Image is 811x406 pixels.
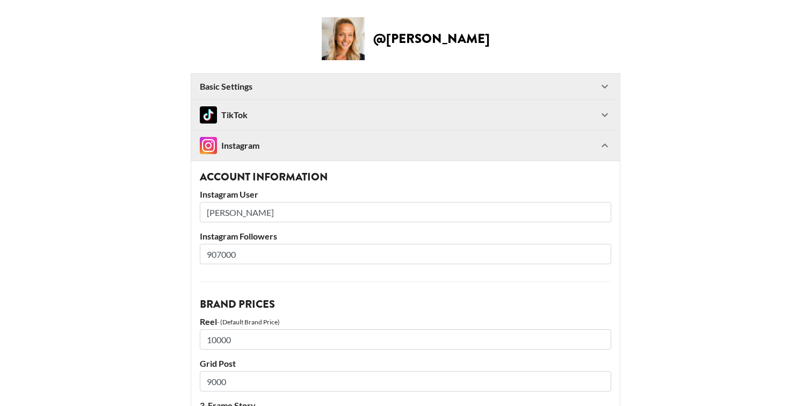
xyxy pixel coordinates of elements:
[191,130,620,161] div: InstagramInstagram
[200,106,217,124] img: TikTok
[200,172,611,183] h3: Account Information
[373,32,490,45] h2: @ [PERSON_NAME]
[191,100,620,130] div: TikTokTikTok
[191,74,620,99] div: Basic Settings
[200,358,611,369] label: Grid Post
[200,137,259,154] div: Instagram
[200,106,248,124] div: TikTok
[200,137,217,154] img: Instagram
[217,318,280,326] div: - (Default Brand Price)
[200,299,611,310] h3: Brand Prices
[322,17,365,60] img: Creator
[200,231,611,242] label: Instagram Followers
[200,81,252,92] strong: Basic Settings
[200,189,611,200] label: Instagram User
[200,316,217,327] label: Reel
